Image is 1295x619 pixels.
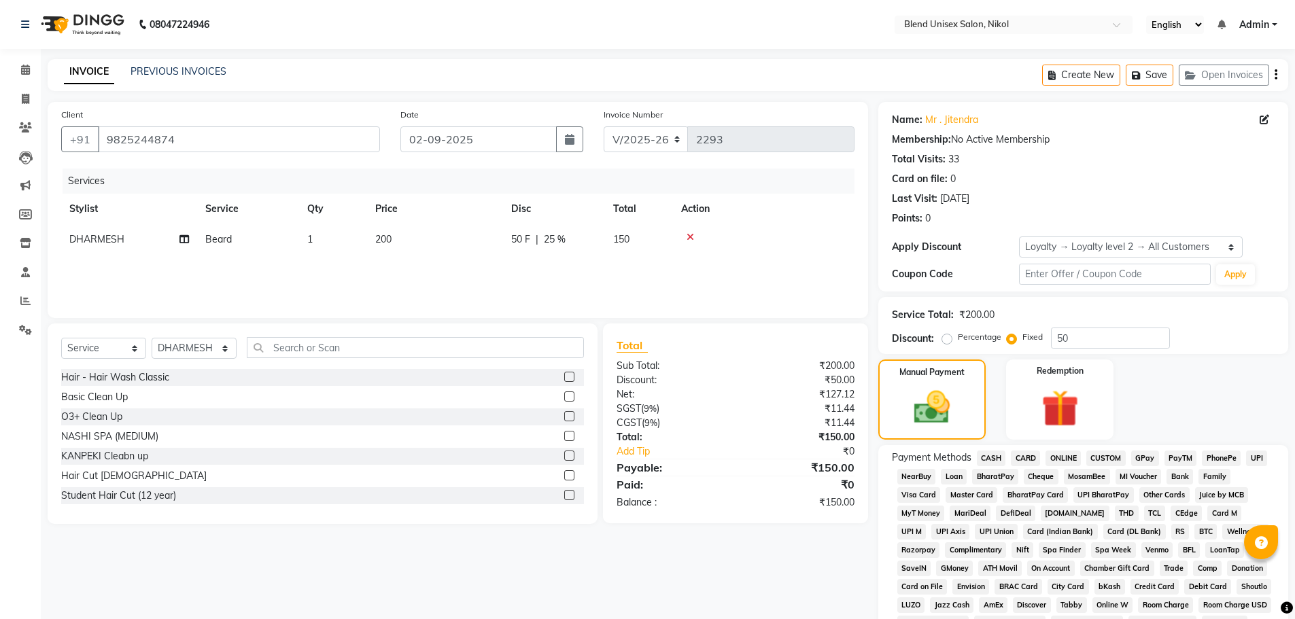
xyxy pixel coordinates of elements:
[930,597,973,613] span: Jazz Cash
[61,489,176,503] div: Student Hair Cut (12 year)
[375,233,392,245] span: 200
[1092,597,1133,613] span: Online W
[1094,579,1125,595] span: bKash
[897,561,931,576] span: SaveIN
[1179,65,1269,86] button: Open Invoices
[1024,469,1058,484] span: Cheque
[996,506,1035,521] span: DefiDeal
[952,579,989,595] span: Envision
[1178,542,1200,558] span: BFL
[1064,469,1110,484] span: MosamBee
[1237,579,1271,595] span: Shoutlo
[197,194,299,224] th: Service
[892,172,948,186] div: Card on file:
[61,126,99,152] button: +91
[1091,542,1136,558] span: Spa Week
[948,152,959,166] div: 33
[936,561,973,576] span: GMoney
[1195,487,1249,503] span: Juice by MCB
[1115,506,1139,521] span: THD
[1144,506,1166,521] span: TCL
[995,579,1042,595] span: BRAC Card
[736,476,865,493] div: ₹0
[1198,469,1230,484] span: Family
[1222,524,1269,540] span: Wellnessta
[897,579,948,595] span: Card on File
[63,169,865,194] div: Services
[1164,450,1197,466] span: PayTM
[673,194,854,224] th: Action
[925,113,978,127] a: Mr . Jitendra
[1171,524,1190,540] span: RS
[1011,450,1040,466] span: CARD
[605,194,673,224] th: Total
[613,233,629,245] span: 150
[945,542,1006,558] span: Complimentary
[736,416,865,430] div: ₹11.44
[977,450,1006,466] span: CASH
[400,109,419,121] label: Date
[61,194,197,224] th: Stylist
[736,495,865,510] div: ₹150.00
[61,429,158,444] div: NASHI SPA (MEDIUM)
[64,60,114,84] a: INVOICE
[1126,65,1173,86] button: Save
[958,331,1001,343] label: Percentage
[61,109,83,121] label: Client
[978,561,1022,576] span: ATH Movil
[503,194,605,224] th: Disc
[736,459,865,476] div: ₹150.00
[606,359,736,373] div: Sub Total:
[606,387,736,402] div: Net:
[897,542,940,558] span: Razorpay
[1139,487,1190,503] span: Other Cards
[736,430,865,444] div: ₹150.00
[606,476,736,493] div: Paid:
[1012,542,1033,558] span: Nift
[1023,524,1098,540] span: Card (Indian Bank)
[1198,597,1271,613] span: Room Charge USD
[61,449,148,463] div: KANPEKI Cleabn up
[1116,469,1162,484] span: MI Voucher
[1239,18,1269,32] span: Admin
[367,194,503,224] th: Price
[1080,561,1154,576] span: Chamber Gift Card
[1193,561,1222,576] span: Comp
[941,469,967,484] span: Loan
[1037,365,1084,377] label: Redemption
[892,240,1020,254] div: Apply Discount
[1048,579,1089,595] span: City Card
[131,65,226,77] a: PREVIOUS INVOICES
[925,211,931,226] div: 0
[606,416,736,430] div: ( )
[897,597,925,613] span: LUZO
[1103,524,1166,540] span: Card (DL Bank)
[892,308,954,322] div: Service Total:
[544,232,566,247] span: 25 %
[1205,542,1244,558] span: LoanTap
[150,5,209,43] b: 08047224946
[617,402,641,414] span: SGST
[1039,542,1086,558] span: Spa Finder
[892,267,1020,281] div: Coupon Code
[892,192,937,206] div: Last Visit:
[1086,450,1126,466] span: CUSTOM
[61,370,169,385] div: Hair - Hair Wash Classic
[736,373,865,387] div: ₹50.00
[1171,506,1202,521] span: CEdge
[617,338,648,353] span: Total
[536,232,538,247] span: |
[644,417,657,428] span: 9%
[1130,579,1179,595] span: Credit Card
[1216,264,1255,285] button: Apply
[1003,487,1068,503] span: BharatPay Card
[61,469,207,483] div: Hair Cut [DEMOGRAPHIC_DATA]
[606,459,736,476] div: Payable:
[757,444,865,459] div: ₹0
[1019,264,1211,285] input: Enter Offer / Coupon Code
[1207,506,1241,521] span: Card M
[975,524,1018,540] span: UPI Union
[897,524,927,540] span: UPI M
[35,5,128,43] img: logo
[972,469,1018,484] span: BharatPay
